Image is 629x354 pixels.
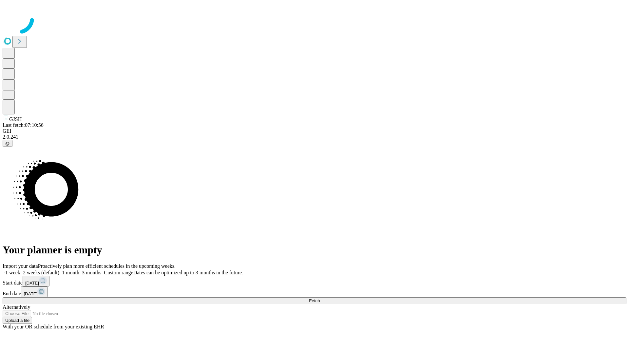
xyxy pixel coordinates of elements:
[3,304,30,310] span: Alternatively
[23,270,59,275] span: 2 weeks (default)
[5,141,10,146] span: @
[3,276,626,286] div: Start date
[3,286,626,297] div: End date
[5,270,20,275] span: 1 week
[38,263,176,269] span: Proactively plan more efficient schedules in the upcoming weeks.
[133,270,243,275] span: Dates can be optimized up to 3 months in the future.
[82,270,101,275] span: 3 months
[3,128,626,134] div: GEI
[3,244,626,256] h1: Your planner is empty
[3,317,32,324] button: Upload a file
[3,134,626,140] div: 2.0.241
[3,263,38,269] span: Import your data
[309,298,320,303] span: Fetch
[9,116,22,122] span: GJSH
[3,140,12,147] button: @
[21,286,48,297] button: [DATE]
[23,276,49,286] button: [DATE]
[24,291,37,296] span: [DATE]
[3,324,104,329] span: With your OR schedule from your existing EHR
[25,281,39,285] span: [DATE]
[104,270,133,275] span: Custom range
[62,270,79,275] span: 1 month
[3,297,626,304] button: Fetch
[3,122,44,128] span: Last fetch: 07:10:56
